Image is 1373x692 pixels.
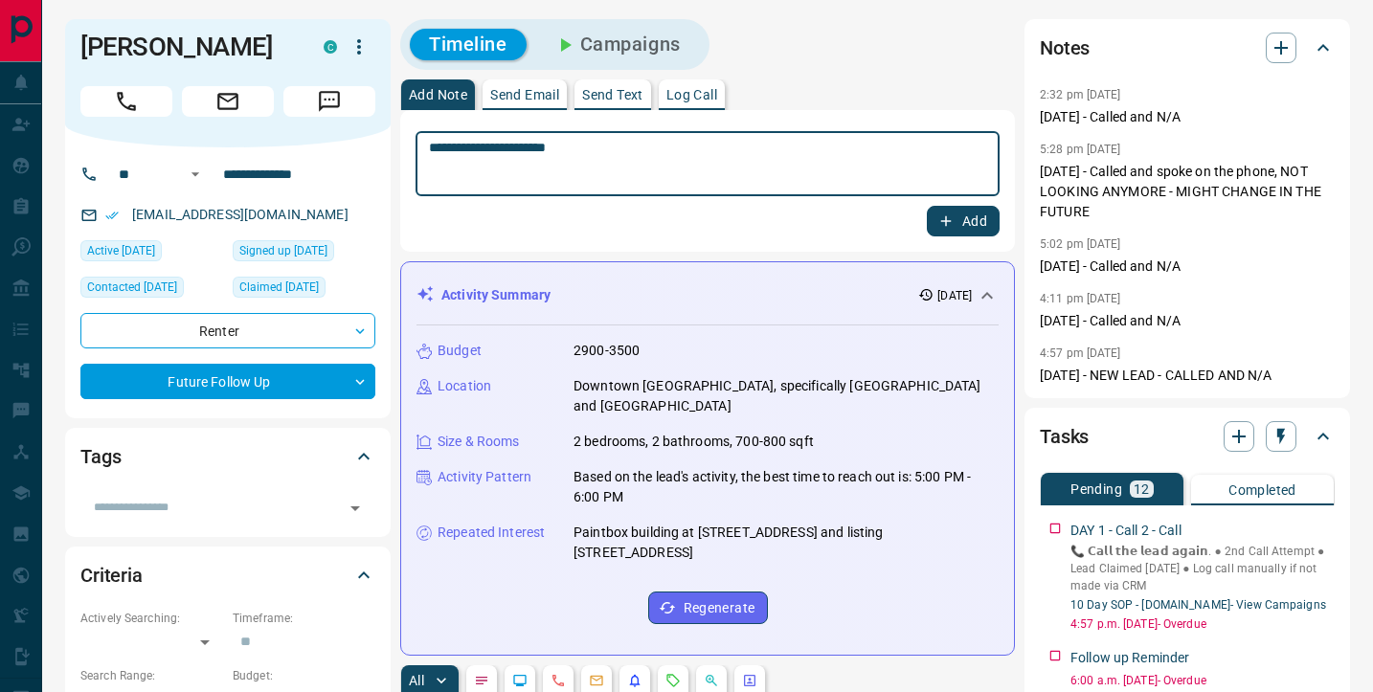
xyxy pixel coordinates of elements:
p: Actively Searching: [80,610,223,627]
p: 5:02 pm [DATE] [1040,237,1121,251]
span: Message [283,86,375,117]
svg: Lead Browsing Activity [512,673,528,688]
p: Repeated Interest [438,523,545,543]
div: Tags [80,434,375,480]
h2: Tasks [1040,421,1089,452]
div: Notes [1040,25,1335,71]
svg: Listing Alerts [627,673,642,688]
p: DAY 1 - Call 2 - Call [1070,521,1182,541]
div: Future Follow Up [80,364,375,399]
p: [DATE] - Called and spoke on the phone, NOT LOOKING ANYMORE - MIGHT CHANGE IN THE FUTURE [1040,162,1335,222]
div: Wed Jul 09 2025 [80,277,223,303]
svg: Agent Actions [742,673,757,688]
button: Campaigns [534,29,700,60]
p: All [409,674,424,687]
p: 2 bedrooms, 2 bathrooms, 700-800 sqft [574,432,814,452]
h2: Notes [1040,33,1090,63]
p: 2900-3500 [574,341,640,361]
svg: Opportunities [704,673,719,688]
span: Call [80,86,172,117]
p: 4:57 p.m. [DATE] - Overdue [1070,615,1335,633]
p: Log Call [666,88,717,101]
div: Fri Nov 29 2024 [233,277,375,303]
p: Activity Pattern [438,467,531,487]
div: Activity Summary[DATE] [416,278,999,313]
p: [DATE] - Called and N/A [1040,311,1335,331]
p: [DATE] - Called and N/A [1040,107,1335,127]
p: Downtown [GEOGRAPHIC_DATA], specifically [GEOGRAPHIC_DATA] and [GEOGRAPHIC_DATA] [574,376,999,416]
svg: Notes [474,673,489,688]
p: 2:32 pm [DATE] [1040,88,1121,101]
span: Email [182,86,274,117]
p: Size & Rooms [438,432,520,452]
div: Tue Jan 07 2025 [80,240,223,267]
p: 4:57 pm [DATE] [1040,346,1121,360]
p: Budget: [233,667,375,684]
h2: Criteria [80,560,143,591]
button: Timeline [410,29,527,60]
div: Fri Nov 29 2024 [233,240,375,267]
svg: Requests [665,673,681,688]
button: Regenerate [648,592,768,624]
p: 5:28 pm [DATE] [1040,143,1121,156]
p: Send Email [490,88,559,101]
svg: Email Verified [105,209,119,222]
p: Location [438,376,491,396]
p: Completed [1228,483,1296,497]
div: condos.ca [324,40,337,54]
p: Follow up Reminder [1070,648,1189,668]
p: Send Text [582,88,643,101]
h2: Tags [80,441,121,472]
p: Paintbox building at [STREET_ADDRESS] and listing [STREET_ADDRESS] [574,523,999,563]
p: Activity Summary [441,285,551,305]
a: 10 Day SOP - [DOMAIN_NAME]- View Campaigns [1070,598,1326,612]
button: Add [927,206,1000,236]
svg: Calls [551,673,566,688]
span: Contacted [DATE] [87,278,177,297]
p: 📞 𝗖𝗮𝗹𝗹 𝘁𝗵𝗲 𝗹𝗲𝗮𝗱 𝗮𝗴𝗮𝗶𝗻. ● 2nd Call Attempt ● Lead Claimed [DATE] ‎● Log call manually if not made ... [1070,543,1335,594]
p: [DATE] - Called and N/A [1040,257,1335,277]
p: [DATE] [937,287,972,304]
p: 6:00 a.m. [DATE] - Overdue [1070,672,1335,689]
h1: [PERSON_NAME] [80,32,295,62]
p: Budget [438,341,482,361]
p: Search Range: [80,667,223,684]
div: Criteria [80,552,375,598]
div: Renter [80,313,375,348]
div: Tasks [1040,413,1335,459]
p: Based on the lead's activity, the best time to reach out is: 5:00 PM - 6:00 PM [574,467,999,507]
p: Add Note [409,88,467,101]
p: [DATE] - NEW LEAD - CALLED AND N/A [1040,366,1335,386]
span: Claimed [DATE] [239,278,319,297]
p: Timeframe: [233,610,375,627]
span: Signed up [DATE] [239,241,327,260]
p: 4:11 pm [DATE] [1040,292,1121,305]
button: Open [184,163,207,186]
svg: Emails [589,673,604,688]
p: 12 [1134,482,1150,496]
span: Active [DATE] [87,241,155,260]
a: [EMAIL_ADDRESS][DOMAIN_NAME] [132,207,349,222]
p: Pending [1070,482,1122,496]
button: Open [342,495,369,522]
